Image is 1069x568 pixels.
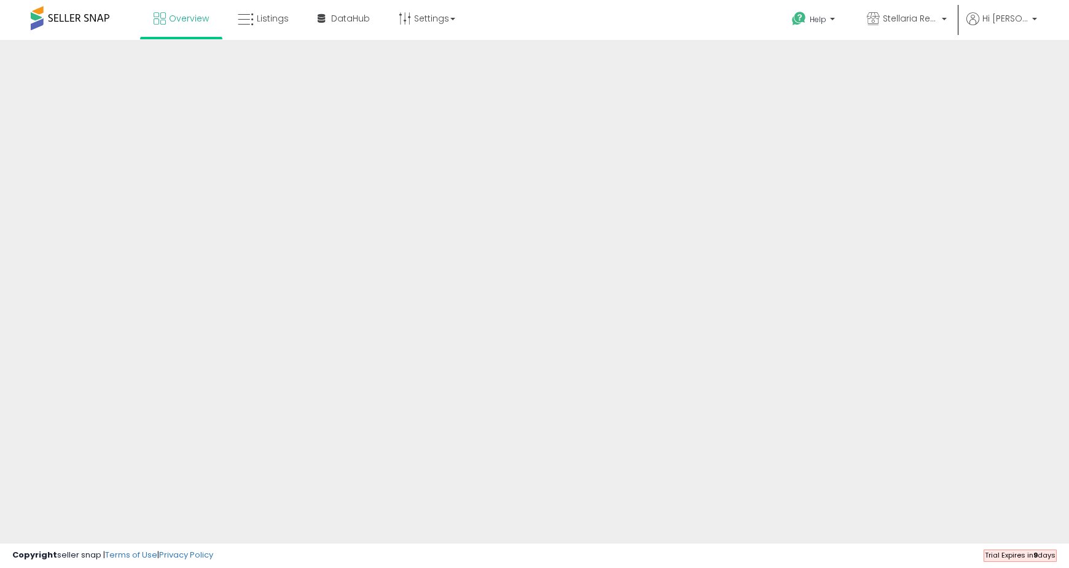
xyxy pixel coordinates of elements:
[105,549,157,561] a: Terms of Use
[159,549,213,561] a: Privacy Policy
[331,12,370,25] span: DataHub
[12,549,57,561] strong: Copyright
[782,2,847,40] a: Help
[883,12,938,25] span: Stellaria Retail
[966,12,1037,40] a: Hi [PERSON_NAME]
[257,12,289,25] span: Listings
[169,12,209,25] span: Overview
[791,11,807,26] i: Get Help
[982,12,1028,25] span: Hi [PERSON_NAME]
[810,14,826,25] span: Help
